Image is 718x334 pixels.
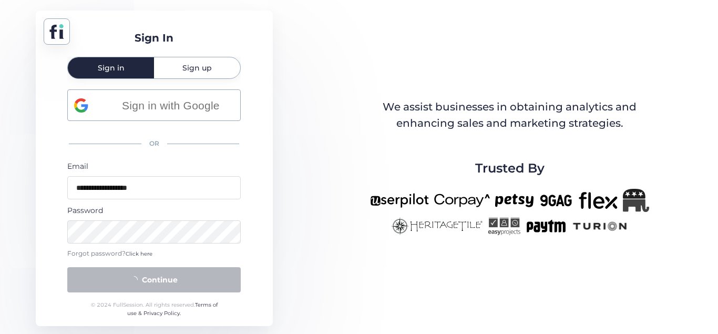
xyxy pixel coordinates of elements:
[434,189,490,212] img: corpay-new.png
[391,217,483,235] img: heritagetile-new.png
[67,205,241,216] div: Password
[127,301,218,317] a: Terms of use & Privacy Policy.
[579,189,618,212] img: flex-new.png
[370,189,429,212] img: userpilot-new.png
[623,189,649,212] img: Republicanlogo-bw.png
[495,189,534,212] img: petsy-new.png
[98,64,125,72] span: Sign in
[182,64,212,72] span: Sign up
[526,217,566,235] img: paytm-new.png
[539,189,573,212] img: 9gag-new.png
[67,160,241,172] div: Email
[135,30,173,46] div: Sign In
[67,249,241,259] div: Forgot password?
[488,217,520,235] img: easyprojects-new.png
[107,97,234,114] span: Sign in with Google
[475,158,545,178] span: Trusted By
[67,133,241,155] div: OR
[126,250,152,257] span: Click here
[371,99,649,132] div: We assist businesses in obtaining analytics and enhancing sales and marketing strategies.
[571,217,629,235] img: turion-new.png
[67,267,241,292] button: Continue
[86,301,222,317] div: © 2024 FullSession. All rights reserved.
